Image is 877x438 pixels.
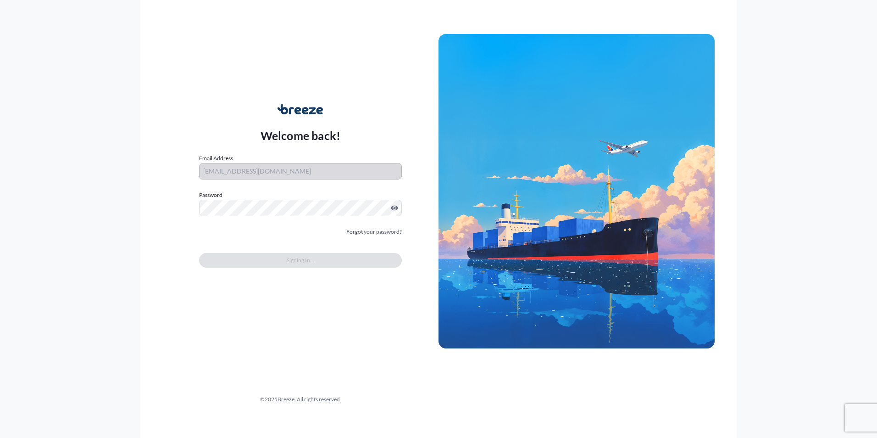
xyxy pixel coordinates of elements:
label: Email Address [199,154,233,163]
a: Forgot your password? [346,227,402,236]
button: Show password [391,204,398,212]
button: Signing In... [199,253,402,268]
input: example@gmail.com [199,163,402,180]
span: Signing In... [287,256,314,265]
label: Password [199,191,402,200]
div: © 2025 Breeze. All rights reserved. [162,395,438,404]
p: Welcome back! [261,128,341,143]
img: Ship illustration [438,34,715,348]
